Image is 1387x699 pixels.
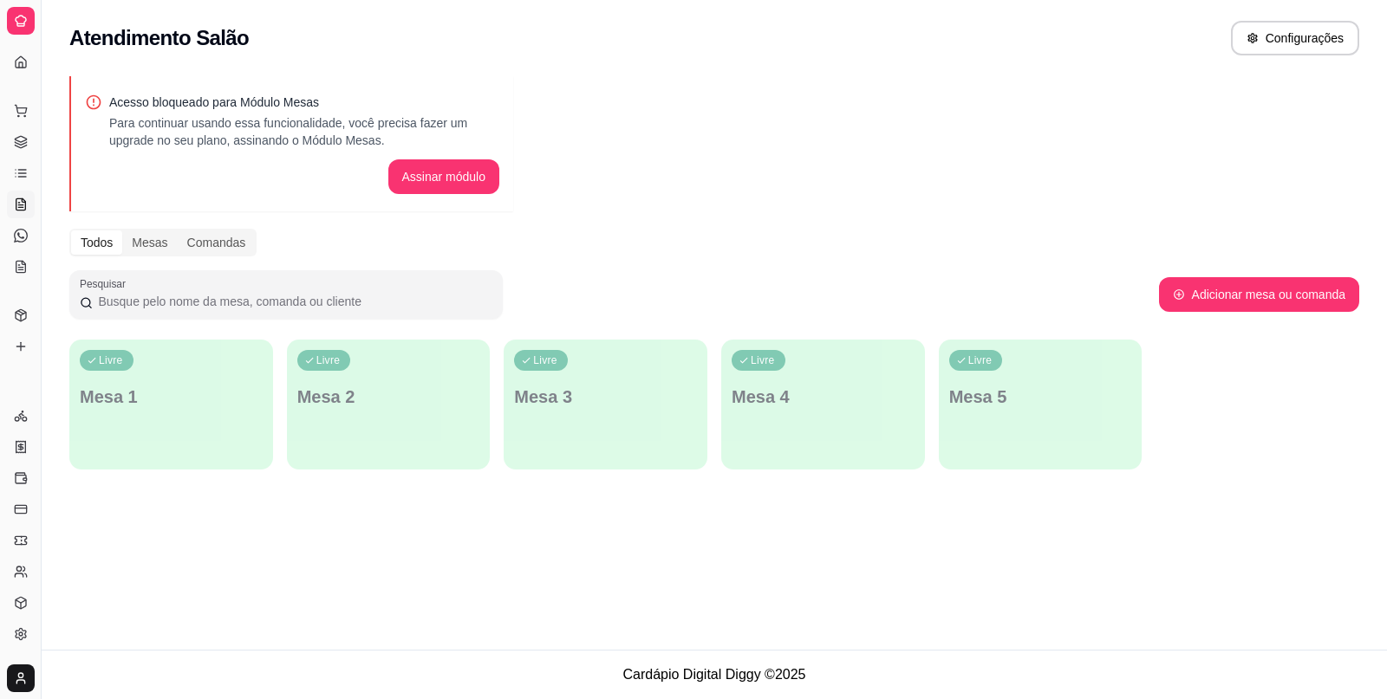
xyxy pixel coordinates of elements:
[287,340,491,469] button: LivreMesa 2
[80,276,132,291] label: Pesquisar
[297,385,480,409] p: Mesa 2
[122,230,177,255] div: Mesas
[939,340,1143,469] button: LivreMesa 5
[533,353,557,367] p: Livre
[721,340,925,469] button: LivreMesa 4
[732,385,915,409] p: Mesa 4
[178,230,256,255] div: Comandas
[109,114,499,149] p: Para continuar usando essa funcionalidade, você precisa fazer um upgrade no seu plano, assinando ...
[42,650,1387,699] footer: Cardápio Digital Diggy © 2025
[69,340,273,469] button: LivreMesa 1
[751,353,775,367] p: Livre
[388,159,500,194] button: Assinar módulo
[949,385,1132,409] p: Mesa 5
[968,353,993,367] p: Livre
[1159,277,1359,312] button: Adicionar mesa ou comanda
[69,24,249,52] h2: Atendimento Salão
[80,385,263,409] p: Mesa 1
[514,385,697,409] p: Mesa 3
[93,293,492,310] input: Pesquisar
[316,353,341,367] p: Livre
[109,94,499,111] p: Acesso bloqueado para Módulo Mesas
[504,340,707,469] button: LivreMesa 3
[71,230,122,255] div: Todos
[99,353,123,367] p: Livre
[1231,21,1359,55] button: Configurações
